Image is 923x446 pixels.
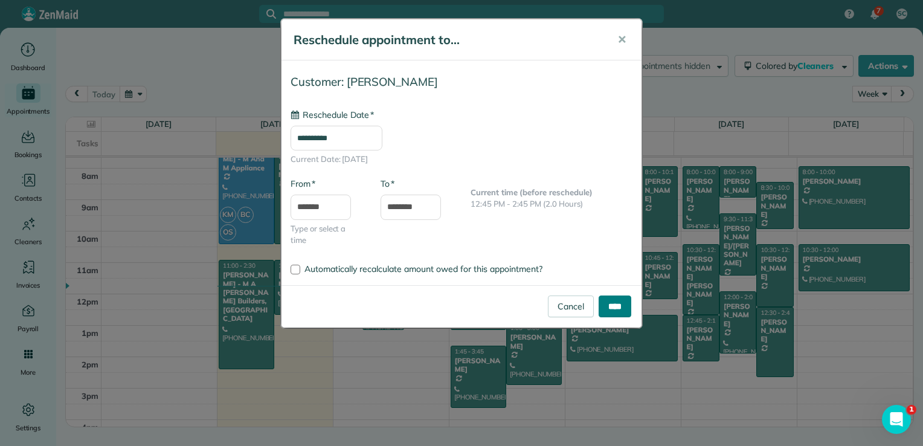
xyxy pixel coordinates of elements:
[304,263,542,274] span: Automatically recalculate amount owed for this appointment?
[548,296,594,317] a: Cancel
[907,405,916,415] span: 1
[291,223,362,247] span: Type or select a time
[471,198,632,210] p: 12:45 PM - 2:45 PM (2.0 Hours)
[291,109,374,121] label: Reschedule Date
[294,31,600,48] h5: Reschedule appointment to...
[291,76,632,88] h4: Customer: [PERSON_NAME]
[291,178,315,190] label: From
[381,178,394,190] label: To
[617,33,626,47] span: ✕
[291,154,632,166] span: Current Date: [DATE]
[471,187,593,197] b: Current time (before reschedule)
[882,405,911,434] iframe: Intercom live chat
